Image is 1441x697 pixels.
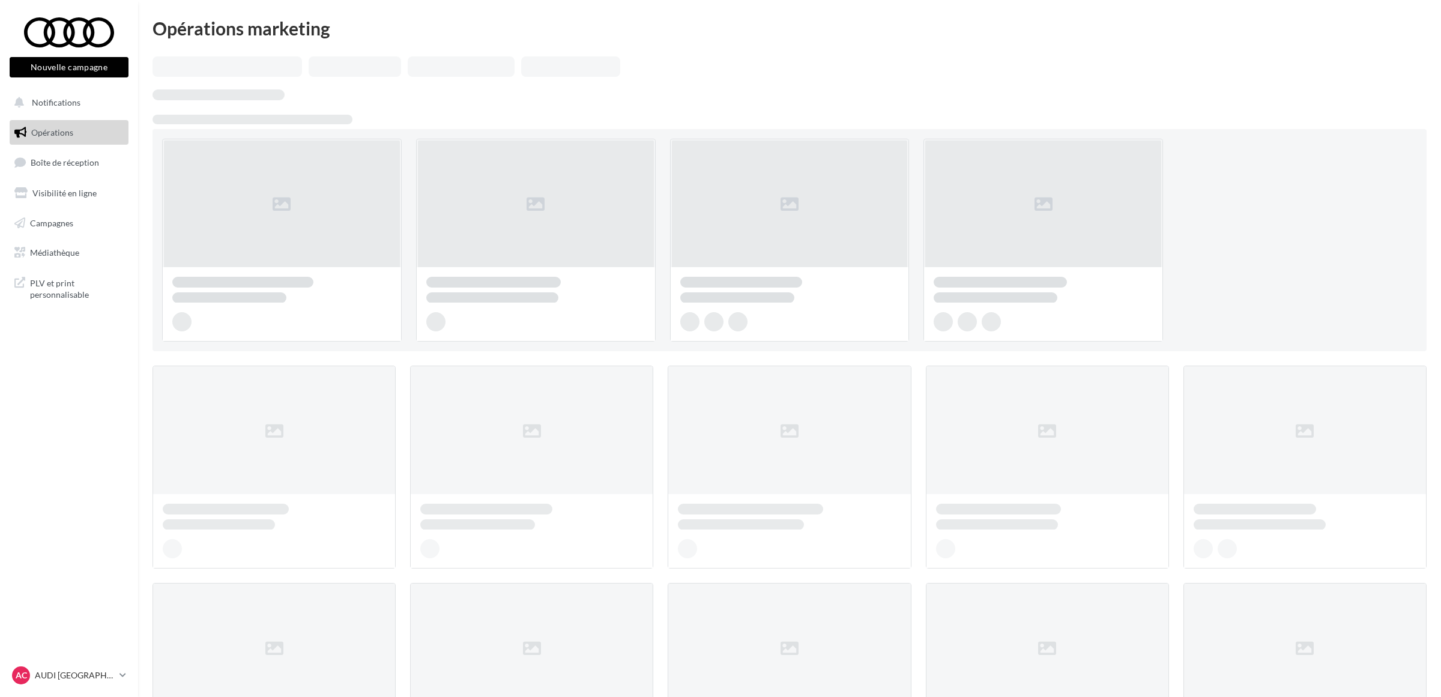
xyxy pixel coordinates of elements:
a: Boîte de réception [7,149,131,175]
div: Opérations marketing [153,19,1427,37]
a: Visibilité en ligne [7,181,131,206]
span: Campagnes [30,217,73,228]
span: PLV et print personnalisable [30,275,124,301]
button: Notifications [7,90,126,115]
button: Nouvelle campagne [10,57,128,77]
span: Boîte de réception [31,157,99,167]
a: Campagnes [7,211,131,236]
span: AC [16,669,27,681]
span: Notifications [32,97,80,107]
span: Médiathèque [30,247,79,258]
span: Opérations [31,127,73,137]
a: PLV et print personnalisable [7,270,131,306]
a: AC AUDI [GEOGRAPHIC_DATA] [10,664,128,687]
p: AUDI [GEOGRAPHIC_DATA] [35,669,115,681]
a: Médiathèque [7,240,131,265]
a: Opérations [7,120,131,145]
span: Visibilité en ligne [32,188,97,198]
